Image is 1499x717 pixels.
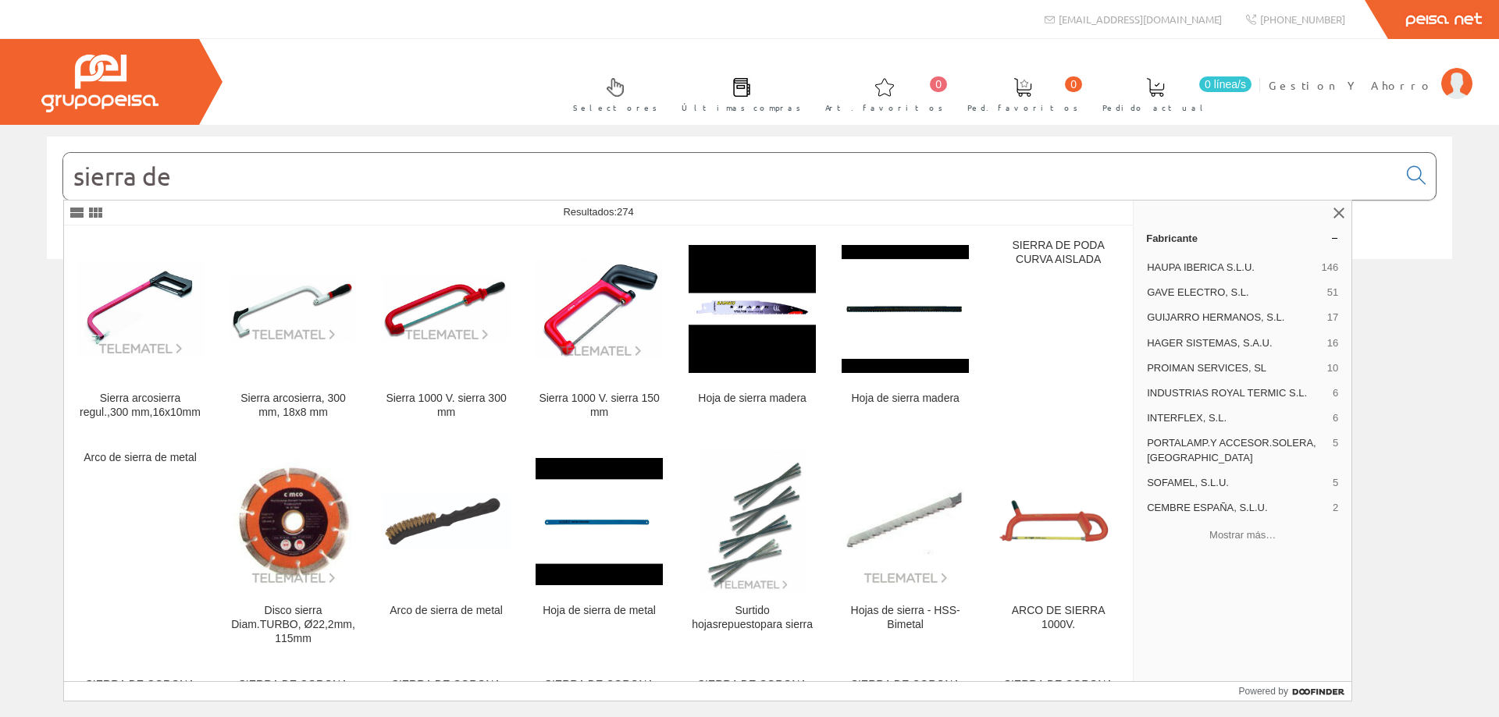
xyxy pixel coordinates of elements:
[383,604,510,618] div: Arco de sierra de metal
[676,438,828,664] a: Surtido hojasrepuestopara sierra Surtido hojasrepuestopara sierra
[842,458,969,585] img: Hojas de sierra - HSS-Bimetal
[1333,436,1338,464] span: 5
[995,239,1122,267] div: SIERRA DE PODA CURVA AISLADA
[64,226,216,438] a: Sierra arcosierra regul.,300 mm,16x10mm Sierra arcosierra regul.,300 mm,16x10mm
[1147,386,1326,400] span: INDUSTRIAS ROYAL TERMIC S.L.
[1327,336,1338,350] span: 16
[842,604,969,632] div: Hojas de sierra - HSS-Bimetal
[842,245,969,372] img: Hoja de sierra madera
[383,494,510,549] img: Arco de sierra de metal
[829,226,981,438] a: Hoja de sierra madera Hoja de sierra madera
[41,55,158,112] img: Grupo Peisa
[1333,411,1338,425] span: 6
[829,438,981,664] a: Hojas de sierra - HSS-Bimetal Hojas de sierra - HSS-Bimetal
[1059,12,1222,26] span: [EMAIL_ADDRESS][DOMAIN_NAME]
[230,678,357,706] div: SIERRA DE CORONA 152,4MM
[523,438,675,664] a: Hoja de sierra de metal Hoja de sierra de metal
[1147,361,1321,375] span: PROIMAN SERVICES, SL
[995,604,1122,632] div: ARCO DE SIERRA 1000V.
[1321,261,1338,275] span: 146
[689,392,816,406] div: Hoja de sierra madera
[1102,100,1209,115] span: Pedido actual
[982,438,1134,664] a: ARCO DE SIERRA 1000V. ARCO DE SIERRA 1000V.
[1327,311,1338,325] span: 17
[77,451,204,465] div: Arco de sierra de metal
[825,100,943,115] span: Art. favoritos
[217,438,369,664] a: Disco sierra Diam.TURBO, Ø22,2mm, 115mm Disco sierra Diam.TURBO, Ø22,2mm, 115mm
[230,392,357,420] div: Sierra arcosierra, 300 mm, 18x8 mm
[982,226,1134,438] a: SIERRA DE PODA CURVA AISLADA
[370,438,522,664] a: Arco de sierra de metal Arco de sierra de metal
[1065,76,1082,92] span: 0
[930,76,947,92] span: 0
[217,226,369,438] a: Sierra arcosierra, 300 mm, 18x8 mm Sierra arcosierra, 300 mm, 18x8 mm
[1134,225,1351,250] a: Fabricante
[842,678,969,706] div: SIERRA DE CORONA 111,1MM
[842,392,969,406] div: Hoja de sierra madera
[563,206,633,218] span: Resultados:
[995,495,1122,548] img: ARCO DE SIERRA 1000V.
[1147,501,1326,515] span: CEMBRE ESPAÑA, S.L.U.
[1147,286,1321,300] span: GAVE ELECTRO, S.L.
[230,604,357,646] div: Disco sierra Diam.TURBO, Ø22,2mm, 115mm
[536,392,663,420] div: Sierra 1000 V. sierra 150 mm
[700,451,806,591] img: Surtido hojasrepuestopara sierra
[967,100,1078,115] span: Ped. favoritos
[1147,411,1326,425] span: INTERFLEX, S.L.
[1239,682,1352,701] a: Powered by
[1327,361,1338,375] span: 10
[1269,77,1433,93] span: Gestion Y Ahorro
[1260,12,1345,26] span: [PHONE_NUMBER]
[617,206,634,218] span: 274
[573,100,657,115] span: Selectores
[1199,76,1252,92] span: 0 línea/s
[230,458,357,585] img: Disco sierra Diam.TURBO, Ø22,2mm, 115mm
[1269,65,1472,80] a: Gestion Y Ahorro
[1147,261,1315,275] span: HAUPA IBERICA S.L.U.
[523,226,675,438] a: Sierra 1000 V. sierra 150 mm Sierra 1000 V. sierra 150 mm
[676,226,828,438] a: Hoja de sierra madera Hoja de sierra madera
[1140,522,1345,548] button: Mostrar más…
[1333,386,1338,400] span: 6
[1239,684,1288,698] span: Powered by
[536,260,663,358] img: Sierra 1000 V. sierra 150 mm
[689,678,816,706] div: SIERRA DE CORONA 120,6MM
[689,245,816,372] img: Hoja de sierra madera
[1147,311,1321,325] span: GUIJARRO HERMANOS, S.L.
[1333,476,1338,490] span: 5
[383,392,510,420] div: Sierra 1000 V. sierra 300 mm
[47,279,1452,292] div: © Grupo Peisa
[383,678,510,706] div: SIERRA DE CORONA 139,7MM
[64,438,216,664] a: Arco de sierra de metal
[666,65,809,122] a: Últimas compras
[77,392,204,420] div: Sierra arcosierra regul.,300 mm,16x10mm
[536,458,663,585] img: Hoja de sierra de metal
[230,276,357,342] img: Sierra arcosierra, 300 mm, 18x8 mm
[370,226,522,438] a: Sierra 1000 V. sierra 300 mm Sierra 1000 V. sierra 300 mm
[557,65,665,122] a: Selectores
[77,678,204,706] div: SIERRA DE CORONA 74.0MM
[1333,501,1338,515] span: 2
[1147,436,1326,464] span: PORTALAMP.Y ACCESOR.SOLERA, [GEOGRAPHIC_DATA]
[689,604,816,632] div: Surtido hojasrepuestopara sierra
[77,262,204,356] img: Sierra arcosierra regul.,300 mm,16x10mm
[63,153,1398,200] input: Buscar...
[536,678,663,706] div: SIERRA DE CORONA 127MM
[536,604,663,618] div: Hoja de sierra de metal
[1147,336,1321,350] span: HAGER SISTEMAS, S.A.U.
[1327,286,1338,300] span: 51
[995,678,1122,706] div: SIERRA DE CORONA 108MM
[1147,476,1326,490] span: SOFAMEL, S.L.U.
[383,276,510,342] img: Sierra 1000 V. sierra 300 mm
[682,100,801,115] span: Últimas compras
